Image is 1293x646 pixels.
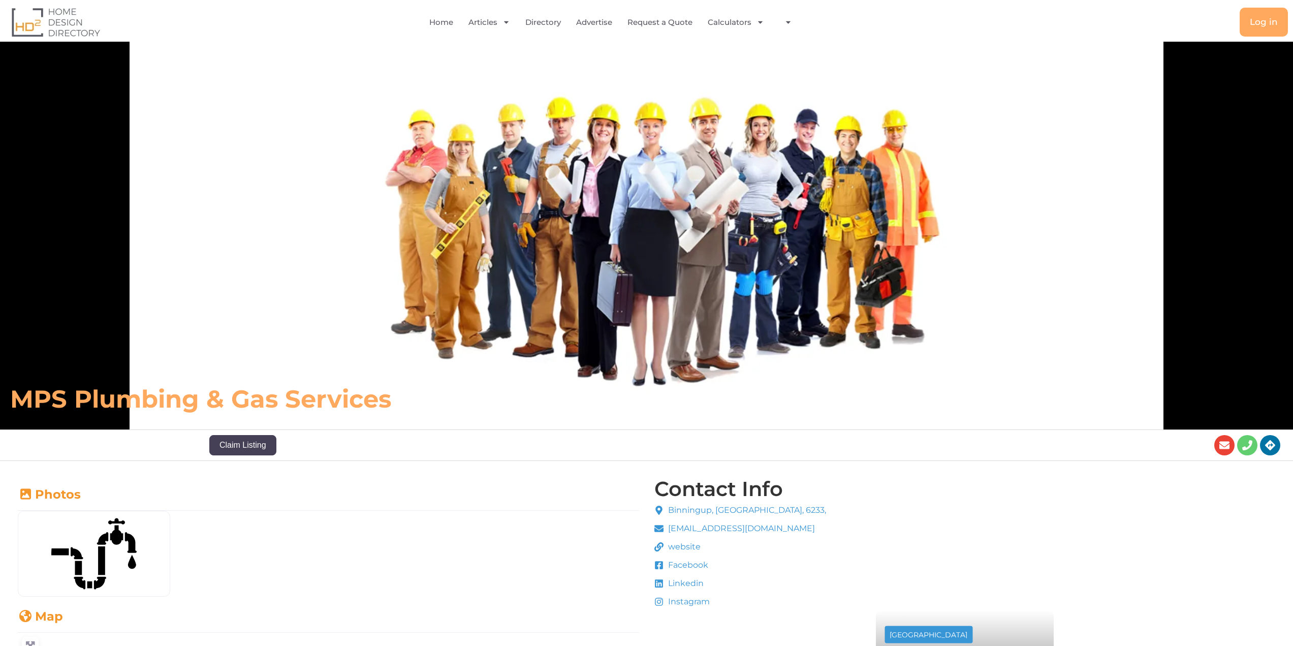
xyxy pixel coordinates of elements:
a: Articles [468,11,510,34]
a: Advertise [576,11,612,34]
h4: Contact Info [654,479,783,499]
a: Map [18,609,63,624]
a: [EMAIL_ADDRESS][DOMAIN_NAME] [654,522,827,535]
img: plumbing-pipe-svgrepo-com [18,511,170,596]
a: Calculators [708,11,764,34]
span: Linkedin [666,577,704,590]
span: Binningup, [GEOGRAPHIC_DATA], 6233, [666,504,826,516]
nav: Menu [262,11,967,34]
span: website [666,541,701,553]
span: Log in [1250,18,1278,26]
a: Photos [18,487,81,502]
a: Request a Quote [627,11,692,34]
button: Claim Listing [209,435,276,455]
span: [EMAIL_ADDRESS][DOMAIN_NAME] [666,522,815,535]
a: Log in [1240,8,1288,37]
a: Directory [525,11,561,34]
h6: MPS Plumbing & Gas Services [10,384,900,414]
span: Instagram [666,596,710,608]
div: [GEOGRAPHIC_DATA] [890,631,967,638]
span: Facebook [666,559,708,571]
a: Home [429,11,453,34]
